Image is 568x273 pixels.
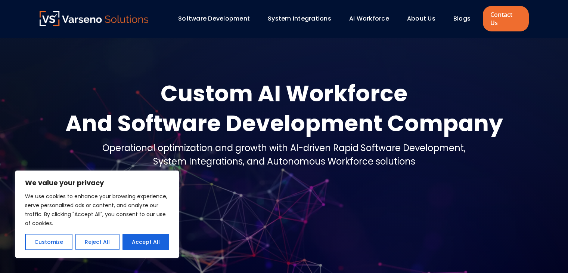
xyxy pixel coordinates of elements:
[40,11,149,26] img: Varseno Solutions – Product Engineering & IT Services
[25,192,169,228] p: We use cookies to enhance your browsing experience, serve personalized ads or content, and analyz...
[403,12,446,25] div: About Us
[65,79,503,108] div: Custom AI Workforce
[345,12,400,25] div: AI Workforce
[75,234,119,250] button: Reject All
[483,6,528,31] a: Contact Us
[102,141,466,155] div: Operational optimization and growth with AI-driven Rapid Software Development,
[264,12,342,25] div: System Integrations
[268,14,331,23] a: System Integrations
[65,108,503,138] div: And Software Development Company
[25,234,72,250] button: Customize
[453,14,471,23] a: Blogs
[178,14,250,23] a: Software Development
[122,234,169,250] button: Accept All
[25,178,169,187] p: We value your privacy
[407,14,435,23] a: About Us
[102,155,466,168] div: System Integrations, and Autonomous Workforce solutions
[349,14,389,23] a: AI Workforce
[450,12,481,25] div: Blogs
[174,12,260,25] div: Software Development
